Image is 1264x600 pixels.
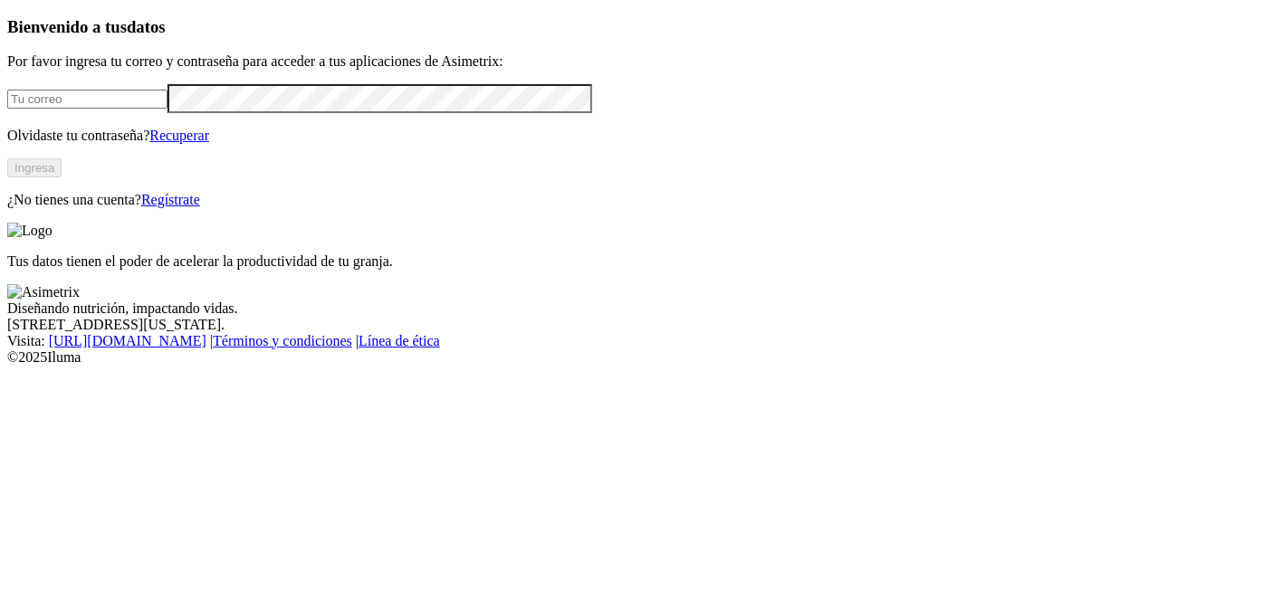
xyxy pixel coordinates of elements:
[7,349,1257,366] div: © 2025 Iluma
[7,128,1257,144] p: Olvidaste tu contraseña?
[7,253,1257,270] p: Tus datos tienen el poder de acelerar la productividad de tu granja.
[127,17,166,36] span: datos
[7,317,1257,333] div: [STREET_ADDRESS][US_STATE].
[7,333,1257,349] div: Visita : | |
[7,223,53,239] img: Logo
[213,333,352,348] a: Términos y condiciones
[7,300,1257,317] div: Diseñando nutrición, impactando vidas.
[7,192,1257,208] p: ¿No tienes una cuenta?
[149,128,209,143] a: Recuperar
[7,53,1257,70] p: Por favor ingresa tu correo y contraseña para acceder a tus aplicaciones de Asimetrix:
[49,333,206,348] a: [URL][DOMAIN_NAME]
[7,17,1257,37] h3: Bienvenido a tus
[7,284,80,300] img: Asimetrix
[141,192,200,207] a: Regístrate
[7,158,62,177] button: Ingresa
[7,90,168,109] input: Tu correo
[359,333,440,348] a: Línea de ética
